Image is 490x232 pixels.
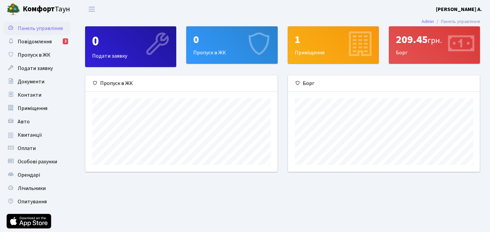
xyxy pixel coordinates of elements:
[389,27,480,63] div: Борг
[18,158,57,165] span: Особові рахунки
[3,102,70,115] a: Приміщення
[3,195,70,208] a: Опитування
[18,25,63,32] span: Панель управління
[396,33,473,46] div: 209.45
[288,27,379,63] div: Приміщення
[18,185,46,192] span: Лічильники
[3,182,70,195] a: Лічильники
[92,33,169,49] div: 0
[3,75,70,88] a: Документи
[3,22,70,35] a: Панель управління
[18,78,44,85] span: Документи
[436,6,482,13] b: [PERSON_NAME] А.
[18,65,53,72] span: Подати заявку
[422,18,434,25] a: Admin
[85,75,277,92] div: Пропуск в ЖК
[3,48,70,62] a: Пропуск в ЖК
[193,33,270,46] div: 0
[187,27,277,63] div: Пропуск в ЖК
[7,3,20,16] img: logo.png
[23,4,55,14] b: Комфорт
[436,5,482,13] a: [PERSON_NAME] А.
[18,171,40,179] span: Орендарі
[288,26,379,64] a: 1Приміщення
[412,15,490,29] nav: breadcrumb
[3,142,70,155] a: Оплати
[186,26,277,64] a: 0Пропуск в ЖК
[23,4,70,15] span: Таун
[295,33,372,46] div: 1
[3,115,70,128] a: Авто
[3,35,70,48] a: Повідомлення2
[3,88,70,102] a: Контакти
[18,105,47,112] span: Приміщення
[288,75,480,92] div: Борг
[18,38,52,45] span: Повідомлення
[83,4,100,15] button: Переключити навігацію
[3,168,70,182] a: Орендарі
[18,118,30,125] span: Авто
[3,128,70,142] a: Квитанції
[3,62,70,75] a: Подати заявку
[85,26,176,67] a: 0Подати заявку
[18,131,42,139] span: Квитанції
[428,35,442,46] span: грн.
[434,18,480,25] li: Панель управління
[18,51,50,59] span: Пропуск в ЖК
[85,27,176,67] div: Подати заявку
[63,38,68,44] div: 2
[18,145,36,152] span: Оплати
[3,155,70,168] a: Особові рахунки
[18,91,41,99] span: Контакти
[18,198,47,205] span: Опитування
